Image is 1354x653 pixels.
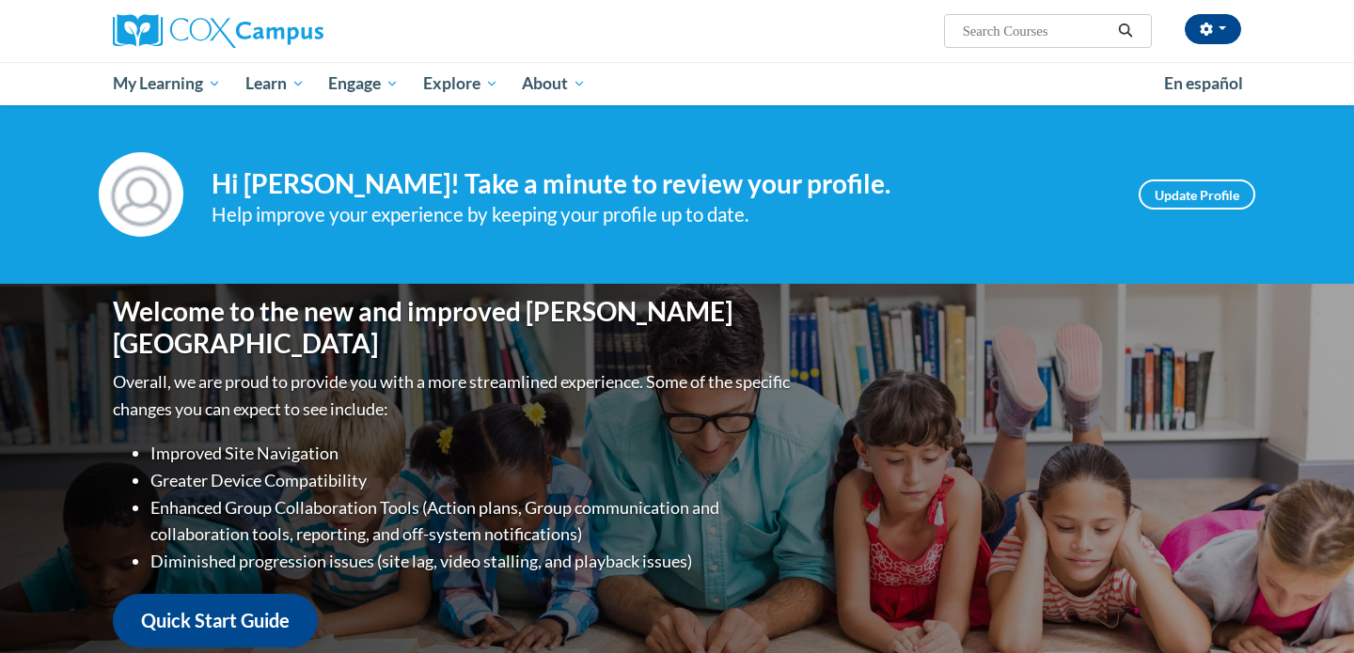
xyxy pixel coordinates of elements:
a: My Learning [101,62,233,105]
a: Cox Campus [113,14,470,48]
a: Update Profile [1139,179,1255,210]
div: Main menu [85,62,1269,105]
iframe: Button to launch messaging window [1279,578,1339,638]
input: Search Courses [961,20,1111,42]
span: Explore [423,72,498,95]
span: Engage [328,72,399,95]
li: Improved Site Navigation [150,440,795,467]
a: En español [1152,64,1255,103]
img: Cox Campus [113,14,323,48]
p: Overall, we are proud to provide you with a more streamlined experience. Some of the specific cha... [113,368,795,423]
h4: Hi [PERSON_NAME]! Take a minute to review your profile. [212,168,1110,200]
a: Engage [316,62,411,105]
li: Greater Device Compatibility [150,467,795,494]
button: Account Settings [1185,14,1241,44]
span: En español [1164,73,1243,93]
div: Help improve your experience by keeping your profile up to date. [212,199,1110,230]
span: My Learning [113,72,221,95]
a: Explore [411,62,511,105]
button: Search [1111,20,1140,42]
a: Learn [233,62,317,105]
span: Learn [245,72,305,95]
li: Diminished progression issues (site lag, video stalling, and playback issues) [150,548,795,575]
span: About [522,72,586,95]
img: Profile Image [99,152,183,237]
h1: Welcome to the new and improved [PERSON_NAME][GEOGRAPHIC_DATA] [113,296,795,359]
a: About [511,62,599,105]
li: Enhanced Group Collaboration Tools (Action plans, Group communication and collaboration tools, re... [150,494,795,549]
a: Quick Start Guide [113,594,318,647]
